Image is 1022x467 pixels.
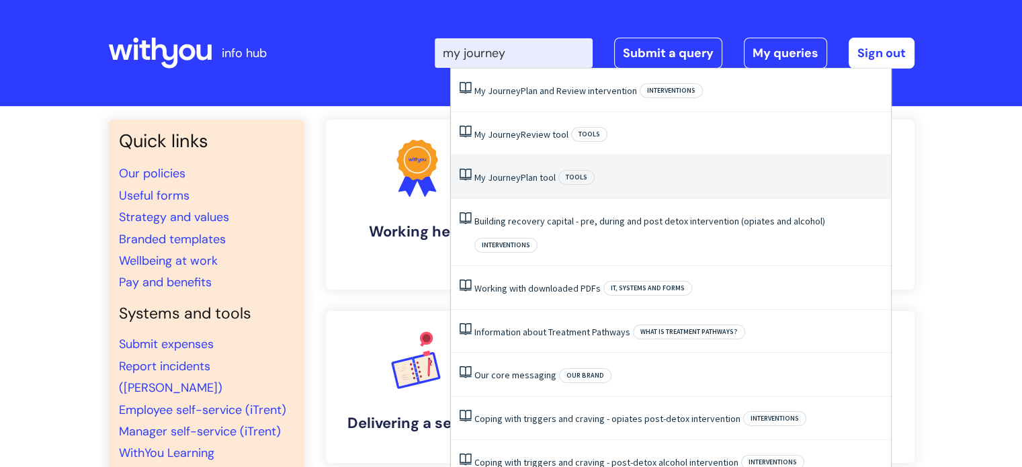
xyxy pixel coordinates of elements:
a: Our core messaging [474,369,556,381]
a: Working here [326,120,509,290]
a: My JourneyPlan tool [474,171,556,183]
a: Submit expenses [119,336,214,352]
span: IT, systems and forms [603,281,692,296]
a: Strategy and values [119,209,229,225]
a: Pay and benefits [119,274,212,290]
div: | - [435,38,914,69]
a: Useful forms [119,187,189,204]
h3: Quick links [119,130,294,152]
span: Interventions [640,83,703,98]
a: WithYou Learning [119,445,214,461]
h4: Delivering a service [337,415,498,432]
a: Manager self-service (iTrent) [119,423,281,439]
span: Journey [488,171,521,183]
a: Working with downloaded PDFs [474,282,601,294]
a: Submit a query [614,38,722,69]
a: My JourneyReview tool [474,128,568,140]
a: Coping with triggers and craving - opiates post-detox intervention [474,413,740,425]
a: Our policies [119,165,185,181]
span: Tools [571,127,607,142]
span: Journey [488,85,521,97]
span: What is Treatment Pathways? [633,325,745,339]
a: My JourneyPlan and Review intervention [474,85,637,97]
span: My [474,85,486,97]
input: Search [435,38,593,68]
span: Interventions [743,411,806,426]
span: My [474,171,486,183]
a: Branded templates [119,231,226,247]
a: Delivering a service [326,311,509,463]
span: My [474,128,486,140]
a: My queries [744,38,827,69]
a: Sign out [849,38,914,69]
span: Our brand [559,368,611,383]
h4: Working here [337,223,498,241]
span: Tools [558,170,595,185]
span: Interventions [474,238,538,253]
p: info hub [222,42,267,64]
a: Building recovery capital - pre, during and post detox intervention (opiates and alcohol) [474,215,825,227]
a: Wellbeing at work [119,253,218,269]
span: Journey [488,128,521,140]
h4: Systems and tools [119,304,294,323]
a: Information about Treatment Pathways [474,326,630,338]
a: Employee self-service (iTrent) [119,402,286,418]
a: Report incidents ([PERSON_NAME]) [119,358,222,396]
